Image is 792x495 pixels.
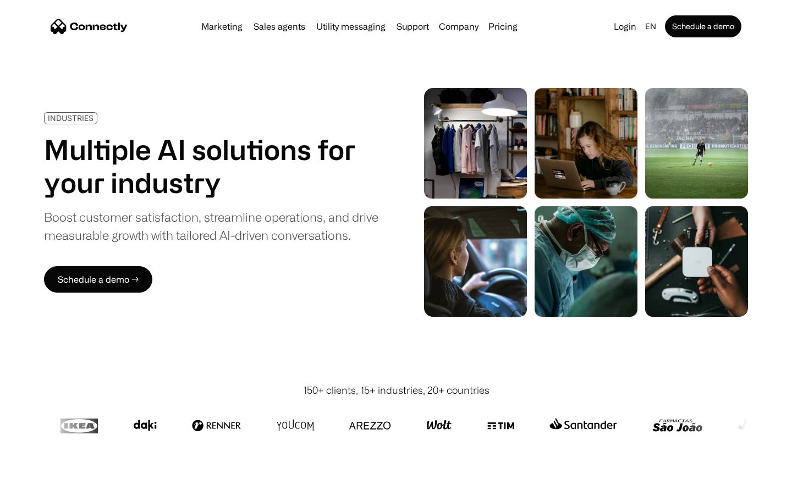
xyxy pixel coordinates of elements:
h1: Multiple AI solutions for your industry [44,133,378,199]
a: home [51,18,128,35]
a: Support [392,22,433,31]
div: en [641,19,663,34]
a: Utility messaging [312,22,390,31]
a: Sales agents [249,22,310,31]
div: en [645,19,656,34]
div: Company [439,19,479,34]
a: Schedule a demo → [44,266,152,293]
a: Pricing [484,22,522,31]
ul: Language list [22,476,66,491]
div: Company [436,19,482,34]
div: Boost customer satisfaction, streamline operations, and drive measurable growth with tailored AI-... [44,208,378,244]
aside: Language selected: English [11,475,66,491]
a: Schedule a demo [665,15,741,37]
div: INDUSTRIES [48,114,94,122]
a: Login [609,19,641,34]
a: Marketing [197,22,247,31]
div: 150+ clients, 15+ industries, 20+ countries [303,383,490,398]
